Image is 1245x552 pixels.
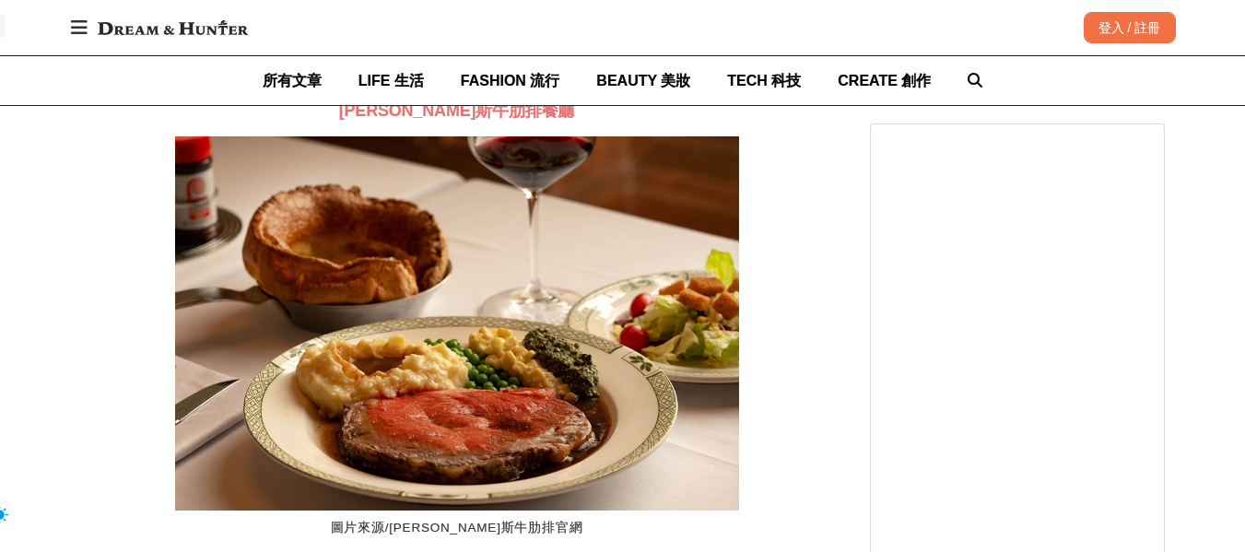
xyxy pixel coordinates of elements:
span: 所有文章 [263,73,322,88]
img: 2025生日優惠餐廳，10月壽星優惠慶祝生日訂起來，當月壽星優惠&當日壽星免費一次看 [175,136,739,511]
a: LIFE 生活 [358,56,424,105]
span: [PERSON_NAME]斯牛肋排餐廳 [339,101,575,120]
span: TECH 科技 [727,73,801,88]
span: BEAUTY 美妝 [596,73,690,88]
span: CREATE 創作 [838,73,931,88]
div: 登入 / 註冊 [1084,12,1176,43]
figcaption: 圖片來源/[PERSON_NAME]斯牛肋排官網 [175,511,739,546]
span: LIFE 生活 [358,73,424,88]
img: Dream & Hunter [88,11,257,44]
a: TECH 科技 [727,56,801,105]
a: CREATE 創作 [838,56,931,105]
a: BEAUTY 美妝 [596,56,690,105]
a: 所有文章 [263,56,322,105]
span: FASHION 流行 [461,73,560,88]
a: FASHION 流行 [461,56,560,105]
